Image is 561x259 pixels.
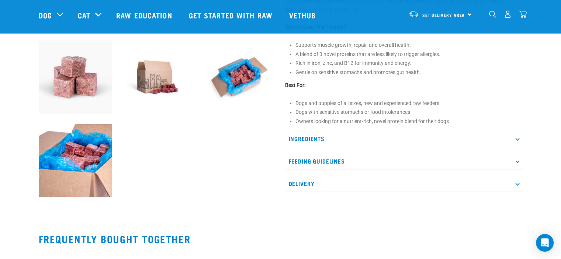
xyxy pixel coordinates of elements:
img: home-icon-1@2x.png [489,11,496,18]
li: Owners looking for a nutrient-rich, novel protein blend for their dogs [295,118,523,125]
img: van-moving.png [409,11,419,17]
li: Supports muscle growth, repair, and overall health. [295,41,523,49]
a: Dog [39,10,52,21]
a: Cat [78,10,90,21]
h2: Frequently bought together [39,233,523,245]
strong: Best For: [285,82,305,88]
img: Raw Essentials 2024 July2597 [39,124,112,197]
li: A blend of 3 novel proteins that are less likely to trigger allergies. [295,50,523,58]
li: Gentle on sensitive stomachs and promotes gut health. [295,69,523,76]
li: Dogs with sensitive stomachs or food intolerances [295,108,523,116]
a: Get started with Raw [181,0,282,30]
a: Raw Education [109,0,181,30]
p: Ingredients [285,130,523,147]
p: Feeding Guidelines [285,153,523,169]
span: Set Delivery Area [422,14,465,16]
p: Delivery [285,175,523,192]
img: Goat M Ix 38448 [39,41,112,114]
img: home-icon@2x.png [519,10,527,18]
img: Raw Essentials Bulk 10kg Raw Dog Food Box Exterior Design [121,41,194,114]
img: Raw Essentials Bulk 10kg Raw Dog Food Box [203,41,276,114]
li: Rich in iron, zinc, and B12 for immunity and energy. [295,59,523,67]
div: Open Intercom Messenger [536,234,554,252]
a: Vethub [282,0,325,30]
img: user.png [504,10,512,18]
li: Dogs and puppies of all sizes, new and experienced raw feeders [295,99,523,107]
